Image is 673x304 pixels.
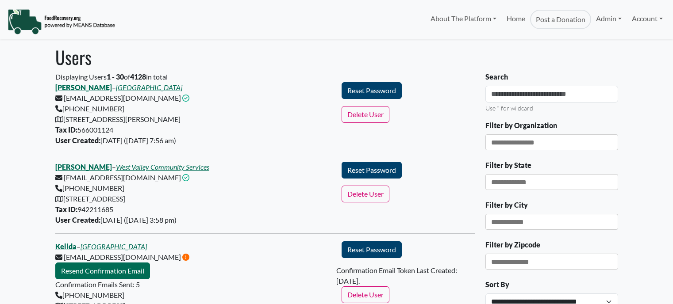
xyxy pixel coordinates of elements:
b: Tax ID: [55,125,77,134]
a: Post a Donation [530,10,591,29]
button: Reset Password [342,241,402,258]
a: West Valley Community Services [116,163,209,171]
button: Delete User [342,286,389,303]
i: This email address is not yet confirmed. [182,254,189,261]
b: User Created: [55,136,100,144]
label: Filter by City [485,200,528,210]
a: Home [501,10,530,29]
button: Reset Password [342,162,402,179]
label: Filter by Zipcode [485,239,540,250]
img: NavigationLogo_FoodRecovery-91c16205cd0af1ed486a0f1a7774a6544ea792ac00100771e7dd3ec7c0e58e41.png [8,8,115,35]
label: Filter by Organization [485,120,557,131]
label: Search [485,72,508,82]
b: User Created: [55,216,100,224]
a: [PERSON_NAME] [55,163,112,171]
i: This email address is confirmed. [182,95,189,102]
label: Filter by State [485,160,531,171]
a: Admin [591,10,627,27]
b: Tax ID: [55,205,77,213]
div: – [EMAIL_ADDRESS][DOMAIN_NAME] [PHONE_NUMBER] [STREET_ADDRESS][PERSON_NAME] 566001124 [DATE] ([DA... [50,82,337,146]
button: Reset Password [342,82,402,99]
button: Resend Confirmation Email [55,262,150,279]
button: Delete User [342,186,389,202]
a: [PERSON_NAME] [55,83,112,91]
a: [GEOGRAPHIC_DATA] [81,242,147,251]
a: Kelida [55,242,77,251]
button: Delete User [342,106,389,123]
div: – [EMAIL_ADDRESS][DOMAIN_NAME] [PHONE_NUMBER] [STREET_ADDRESS] 942211685 [DATE] ([DATE] 3:58 pm) [50,162,337,225]
a: About The Platform [426,10,501,27]
label: Sort By [485,279,509,290]
a: [GEOGRAPHIC_DATA] [116,83,182,91]
h1: Users [55,46,618,68]
div: Confirmation Email Token Last Created: [DATE]. [336,265,480,286]
b: 4128 [130,72,146,81]
a: Account [627,10,668,27]
i: This email address is confirmed. [182,174,189,181]
b: 1 - 30 [107,72,124,81]
small: Use * for wildcard [485,104,533,112]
